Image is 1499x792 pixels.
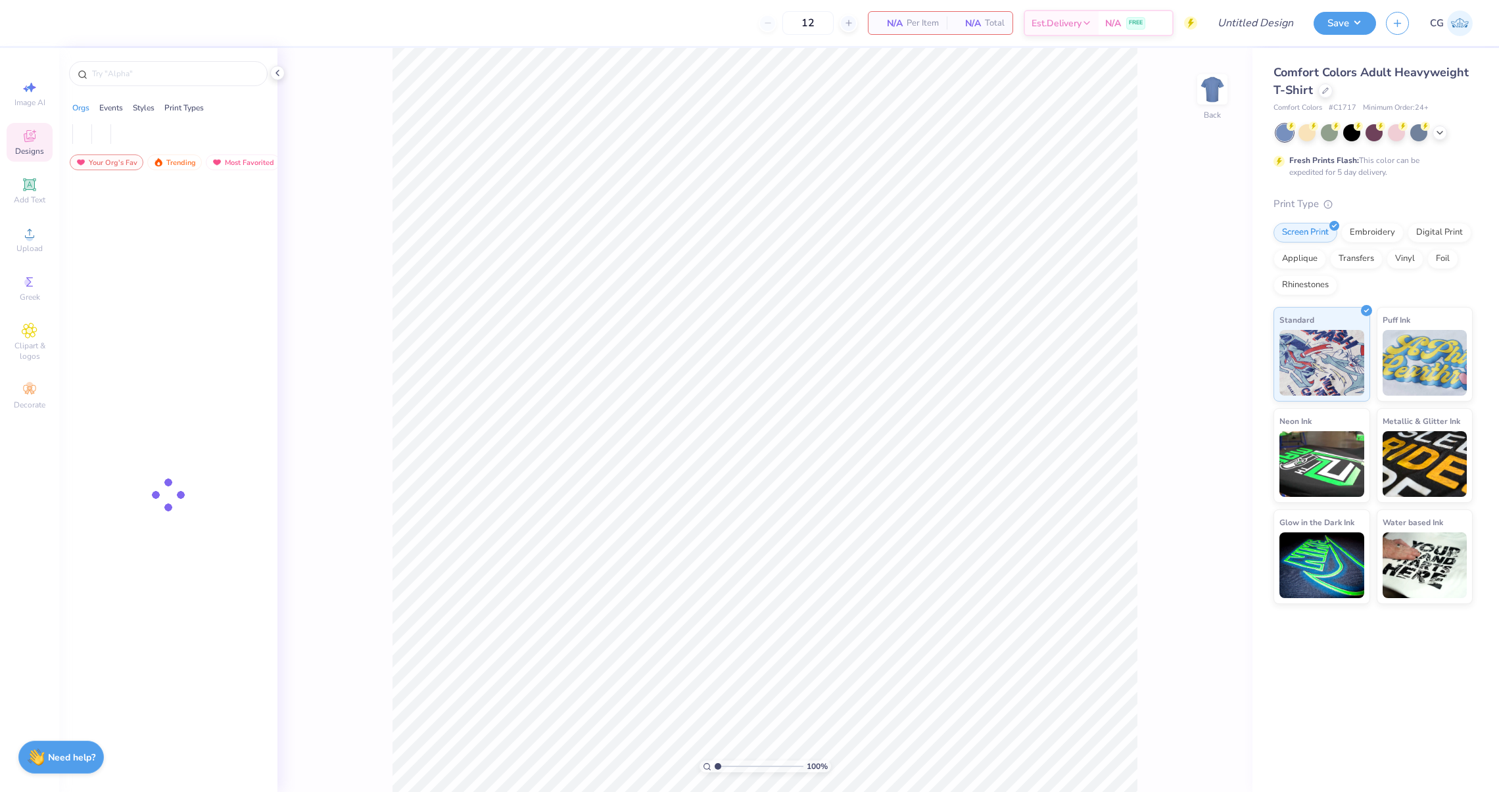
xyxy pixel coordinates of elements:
span: Est. Delivery [1032,16,1082,30]
span: Puff Ink [1383,313,1410,327]
div: Transfers [1330,249,1383,269]
span: CG [1430,16,1444,31]
span: Water based Ink [1383,515,1443,529]
div: Digital Print [1408,223,1471,243]
span: Minimum Order: 24 + [1363,103,1429,114]
div: Rhinestones [1273,275,1337,295]
span: Upload [16,243,43,254]
div: Most Favorited [206,154,280,170]
span: Total [985,16,1005,30]
span: Neon Ink [1279,414,1312,428]
div: Screen Print [1273,223,1337,243]
span: N/A [955,16,981,30]
div: Vinyl [1387,249,1423,269]
a: CG [1430,11,1473,36]
span: FREE [1129,18,1143,28]
span: Decorate [14,400,45,410]
span: # C1717 [1329,103,1356,114]
strong: Need help? [48,751,95,764]
img: Puff Ink [1383,330,1467,396]
span: 100 % [807,760,828,772]
span: Per Item [907,16,939,30]
img: Back [1199,76,1225,103]
img: Glow in the Dark Ink [1279,532,1364,598]
span: Add Text [14,195,45,205]
div: Styles [133,102,155,114]
span: Glow in the Dark Ink [1279,515,1354,529]
img: Charley Goldstein [1447,11,1473,36]
img: most_fav.gif [212,158,222,167]
input: – – [782,11,834,35]
div: Print Type [1273,197,1473,212]
span: Standard [1279,313,1314,327]
div: Your Org's Fav [70,154,143,170]
div: Trending [147,154,202,170]
div: Orgs [72,102,89,114]
strong: Fresh Prints Flash: [1289,155,1359,166]
span: Image AI [14,97,45,108]
img: most_fav.gif [76,158,86,167]
button: Save [1314,12,1376,35]
span: N/A [1105,16,1121,30]
div: Embroidery [1341,223,1404,243]
input: Untitled Design [1207,10,1304,36]
img: Standard [1279,330,1364,396]
div: Foil [1427,249,1458,269]
span: Comfort Colors [1273,103,1322,114]
span: Clipart & logos [7,340,53,361]
input: Try "Alpha" [91,67,259,80]
div: Events [99,102,123,114]
img: trending.gif [153,158,164,167]
img: Water based Ink [1383,532,1467,598]
span: Comfort Colors Adult Heavyweight T-Shirt [1273,64,1469,98]
span: Metallic & Glitter Ink [1383,414,1460,428]
div: Print Types [164,102,204,114]
span: N/A [876,16,903,30]
img: Neon Ink [1279,431,1364,497]
div: Back [1204,109,1221,121]
span: Greek [20,292,40,302]
img: Metallic & Glitter Ink [1383,431,1467,497]
span: Designs [15,146,44,156]
div: Applique [1273,249,1326,269]
div: This color can be expedited for 5 day delivery. [1289,154,1451,178]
